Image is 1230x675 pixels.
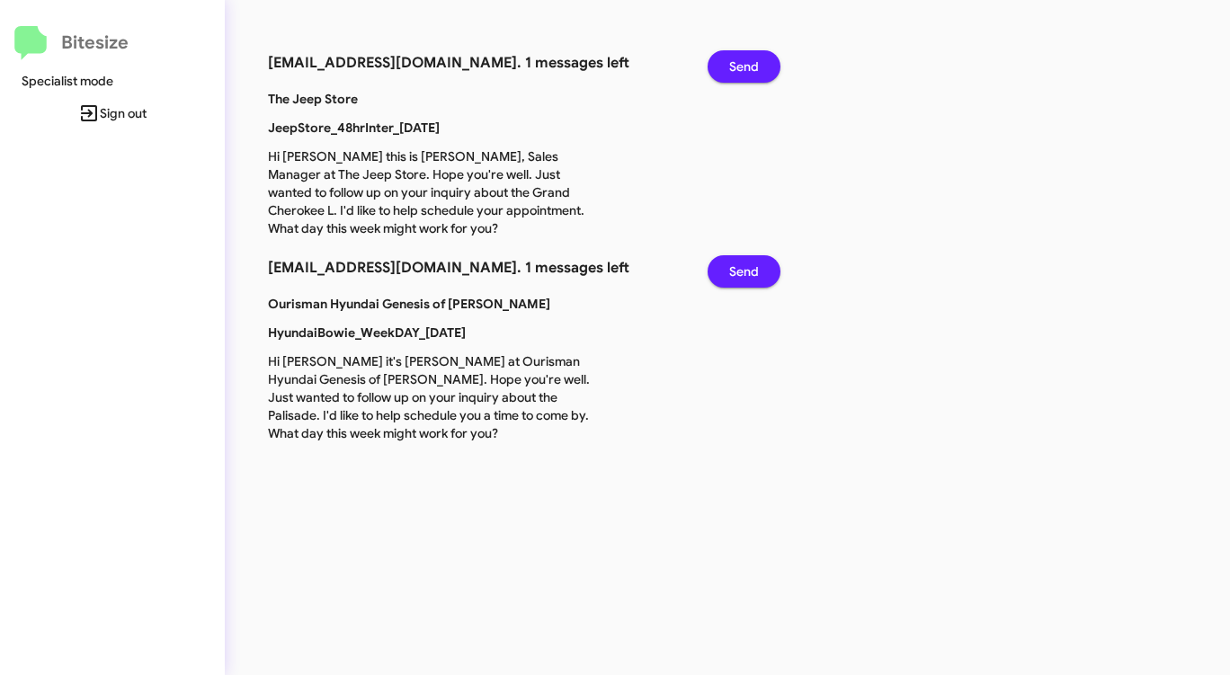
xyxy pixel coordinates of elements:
p: Hi [PERSON_NAME] this is [PERSON_NAME], Sales Manager at The Jeep Store. Hope you're well. Just w... [254,147,606,237]
button: Send [708,255,780,288]
b: HyundaiBowie_WeekDAY_[DATE] [268,324,466,341]
button: Send [708,50,780,83]
span: Send [729,50,759,83]
h3: [EMAIL_ADDRESS][DOMAIN_NAME]. 1 messages left [268,50,681,75]
span: Send [729,255,759,288]
a: Bitesize [14,26,129,60]
p: Hi [PERSON_NAME] it's [PERSON_NAME] at Ourisman Hyundai Genesis of [PERSON_NAME]. Hope you're wel... [254,352,606,442]
span: Sign out [14,97,210,129]
b: The Jeep Store [268,91,358,107]
b: JeepStore_48hrInter_[DATE] [268,120,440,136]
h3: [EMAIL_ADDRESS][DOMAIN_NAME]. 1 messages left [268,255,681,280]
b: Ourisman Hyundai Genesis of [PERSON_NAME] [268,296,550,312]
